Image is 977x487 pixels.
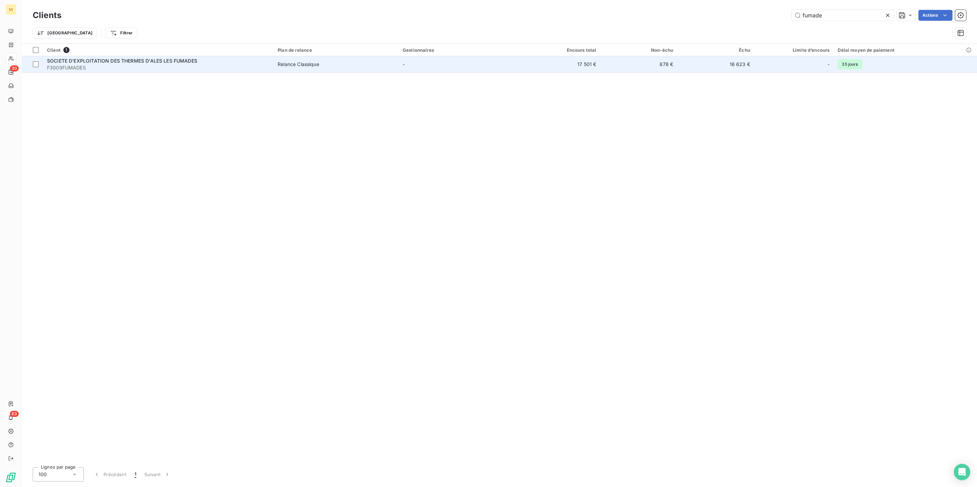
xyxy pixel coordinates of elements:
[827,61,829,68] span: -
[47,58,197,64] span: SOCIETE D'EXPLOITATION DES THERMES D'ALES LES FUMADES
[528,47,596,53] div: Encours total
[89,467,130,482] button: Précédent
[140,467,175,482] button: Suivant
[10,65,19,71] span: 30
[33,28,97,38] button: [GEOGRAPHIC_DATA]
[758,47,829,53] div: Limite d’encours
[135,471,136,478] span: 1
[278,61,319,68] div: Relance Classique
[403,47,519,53] div: Gestionnaires
[278,47,394,53] div: Plan de relance
[106,28,137,38] button: Filtrer
[5,4,16,15] div: VI
[838,59,862,69] span: 35 jours
[403,61,405,67] span: -
[5,472,16,483] img: Logo LeanPay
[918,10,952,21] button: Actions
[47,47,61,53] span: Client
[47,64,269,71] span: F3009FUMADES
[604,47,673,53] div: Non-échu
[681,47,750,53] div: Échu
[524,56,601,72] td: 17 501 €
[600,56,677,72] td: 878 €
[10,411,19,417] span: 63
[38,471,47,478] span: 100
[954,464,970,480] div: Open Intercom Messenger
[63,47,69,53] span: 1
[677,56,754,72] td: 16 623 €
[838,47,973,53] div: Délai moyen de paiement
[130,467,140,482] button: 1
[33,9,61,21] h3: Clients
[792,10,894,21] input: Rechercher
